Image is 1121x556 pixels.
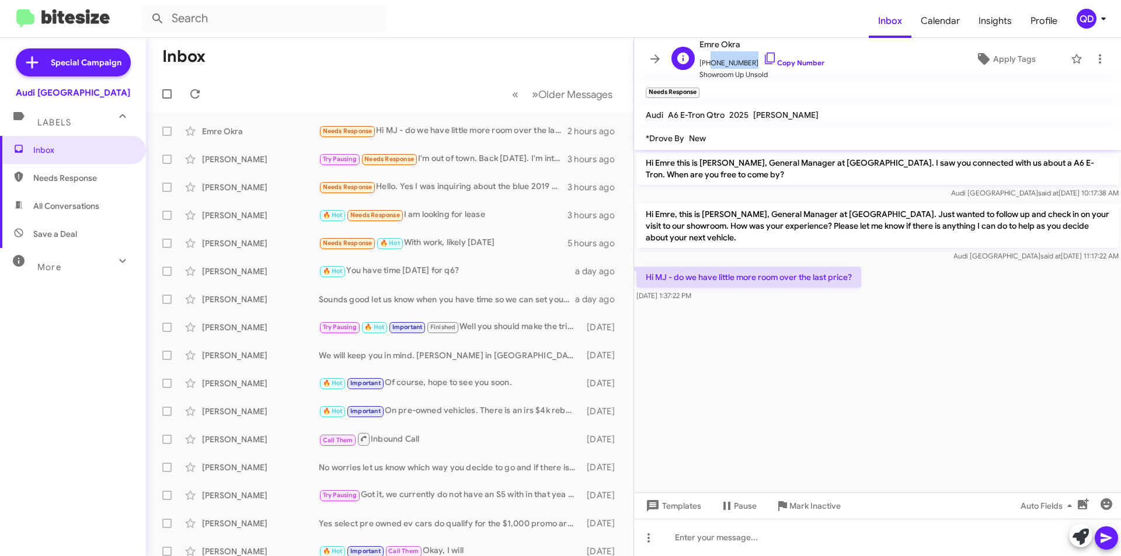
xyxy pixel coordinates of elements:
[323,211,343,219] span: 🔥 Hot
[364,323,384,331] span: 🔥 Hot
[319,124,568,138] div: Hi MJ - do we have little more room over the last price?
[202,433,319,445] div: [PERSON_NAME]
[581,377,624,389] div: [DATE]
[869,4,911,38] span: Inbox
[634,495,711,516] button: Templates
[581,349,624,361] div: [DATE]
[643,495,701,516] span: Templates
[699,37,824,51] span: Emre Okra
[202,321,319,333] div: [PERSON_NAME]
[699,69,824,81] span: Showroom Up Unsold
[969,4,1021,38] span: Insights
[430,323,456,331] span: Finished
[699,51,824,69] span: [PHONE_NUMBER]
[16,48,131,76] a: Special Campaign
[323,267,343,275] span: 🔥 Hot
[1067,9,1108,29] button: QD
[323,547,343,555] span: 🔥 Hot
[202,405,319,417] div: [PERSON_NAME]
[202,461,319,473] div: [PERSON_NAME]
[538,88,612,101] span: Older Messages
[202,125,319,137] div: Emre Okra
[33,144,133,156] span: Inbox
[202,153,319,165] div: [PERSON_NAME]
[319,517,581,529] div: Yes select pre owned ev cars do qualify for the $1,000 promo are you able to come in this weekend?
[202,181,319,193] div: [PERSON_NAME]
[202,293,319,305] div: [PERSON_NAME]
[323,407,343,415] span: 🔥 Hot
[1021,4,1067,38] a: Profile
[581,461,624,473] div: [DATE]
[505,82,525,106] button: Previous
[668,110,725,120] span: A6 E-Tron Qtro
[350,407,381,415] span: Important
[319,488,581,502] div: Got it, we currently do not have an S5 with in that yea range but I will keep my eye out if we ev...
[532,87,538,102] span: »
[636,291,691,300] span: [DATE] 1:37:22 PM
[568,181,624,193] div: 3 hours ago
[319,320,581,334] div: Well you should make the trip because we have agreed numbers even if you both show up at the same...
[202,349,319,361] div: [PERSON_NAME]
[945,48,1065,69] button: Apply Tags
[575,293,624,305] div: a day ago
[568,209,624,221] div: 3 hours ago
[319,461,581,473] div: No worries let us know which way you decide to go and if there is anything we can do to help make...
[568,237,624,249] div: 5 hours ago
[729,110,749,120] span: 2025
[323,491,357,499] span: Try Pausing
[350,211,400,219] span: Needs Response
[364,155,414,163] span: Needs Response
[202,517,319,529] div: [PERSON_NAME]
[1011,495,1086,516] button: Auto Fields
[141,5,387,33] input: Search
[581,489,624,501] div: [DATE]
[202,489,319,501] div: [PERSON_NAME]
[319,293,575,305] div: Sounds good let us know when you have time so we can set you an appointment.
[323,155,357,163] span: Try Pausing
[575,265,624,277] div: a day ago
[689,133,706,144] span: New
[202,237,319,249] div: [PERSON_NAME]
[202,209,319,221] div: [PERSON_NAME]
[525,82,619,106] button: Next
[319,208,568,222] div: I am looking for lease
[953,251,1119,260] span: Audi [GEOGRAPHIC_DATA] [DATE] 11:17:22 AM
[319,236,568,250] div: With work, likely [DATE]
[202,377,319,389] div: [PERSON_NAME]
[162,47,206,66] h1: Inbox
[319,432,581,446] div: Inbound Call
[766,495,850,516] button: Mark Inactive
[734,495,757,516] span: Pause
[51,57,121,68] span: Special Campaign
[388,547,419,555] span: Call Them
[33,172,133,184] span: Needs Response
[789,495,841,516] span: Mark Inactive
[581,321,624,333] div: [DATE]
[753,110,819,120] span: [PERSON_NAME]
[636,152,1119,185] p: Hi Emre this is [PERSON_NAME], General Manager at [GEOGRAPHIC_DATA]. I saw you connected with us ...
[350,547,381,555] span: Important
[37,262,61,272] span: More
[319,152,568,166] div: I'm out of town. Back [DATE]. I'm interested in getting a lease quote on the Q5 PHEV. Happy to ta...
[380,239,400,247] span: 🔥 Hot
[568,125,624,137] div: 2 hours ago
[911,4,969,38] a: Calendar
[581,517,624,529] div: [DATE]
[392,323,423,331] span: Important
[512,87,518,102] span: «
[350,379,381,387] span: Important
[1077,9,1096,29] div: QD
[319,264,575,278] div: You have time [DATE] for q6?
[1040,251,1061,260] span: said at
[993,48,1036,69] span: Apply Tags
[33,200,99,212] span: All Conversations
[636,204,1119,248] p: Hi Emre, this is [PERSON_NAME], General Manager at [GEOGRAPHIC_DATA]. Just wanted to follow up an...
[506,82,619,106] nav: Page navigation example
[646,110,663,120] span: Audi
[33,228,77,240] span: Save a Deal
[319,404,581,418] div: On pre-owned vehicles. There is an irs $4k rebate for people who qualify.
[323,239,372,247] span: Needs Response
[711,495,766,516] button: Pause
